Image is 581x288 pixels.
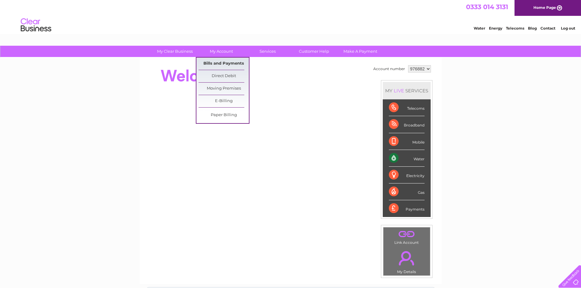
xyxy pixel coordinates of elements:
div: MY SERVICES [383,82,431,99]
a: Direct Debit [199,70,249,82]
a: My Clear Business [150,46,200,57]
a: E-Billing [199,95,249,107]
td: Account number [372,64,407,74]
div: Broadband [389,116,425,133]
a: Moving Premises [199,83,249,95]
a: Make A Payment [335,46,386,57]
a: Log out [561,26,575,30]
a: Blog [528,26,537,30]
a: Services [242,46,293,57]
a: . [385,247,429,269]
a: Contact [540,26,555,30]
div: Clear Business is a trading name of Verastar Limited (registered in [GEOGRAPHIC_DATA] No. 3667643... [147,3,435,30]
div: Payments [389,200,425,217]
a: . [385,229,429,240]
img: logo.png [20,16,52,34]
a: My Account [196,46,246,57]
a: Customer Help [289,46,339,57]
div: Electricity [389,167,425,183]
a: Energy [489,26,502,30]
div: Mobile [389,133,425,150]
div: LIVE [393,88,405,94]
td: My Details [383,246,430,276]
a: Bills and Payments [199,58,249,70]
a: 0333 014 3131 [466,3,508,11]
div: Water [389,150,425,167]
a: Paper Billing [199,109,249,121]
a: Water [474,26,485,30]
div: Gas [389,183,425,200]
td: Link Account [383,227,430,246]
a: Telecoms [506,26,524,30]
div: Telecoms [389,99,425,116]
